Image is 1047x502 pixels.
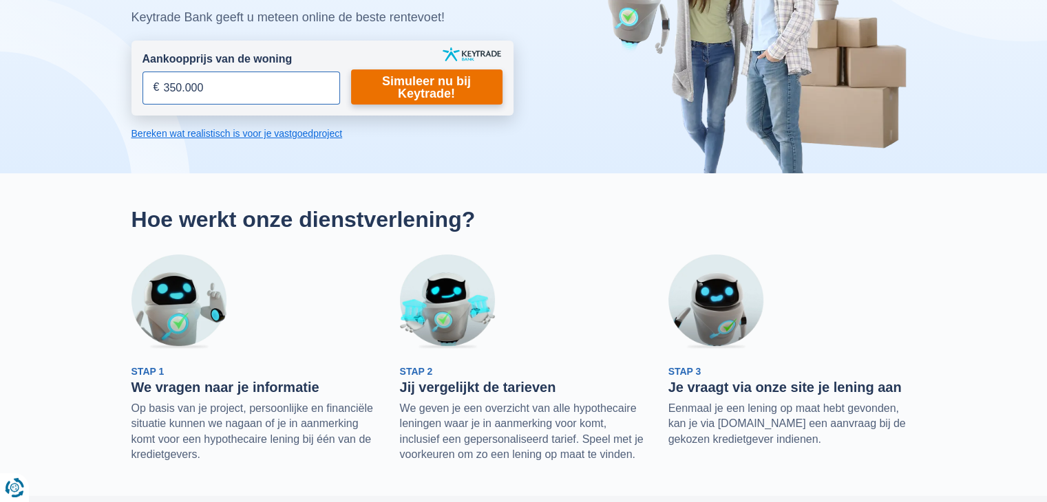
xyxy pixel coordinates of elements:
h3: Jij vergelijkt de tarieven [400,379,648,395]
a: Simuleer nu bij Keytrade! [351,69,503,105]
img: Stap 1 [131,254,226,349]
p: We geven je een overzicht van alle hypothecaire leningen waar je in aanmerking voor komt, inclusi... [400,401,648,463]
h2: Hoe werkt onze dienstverlening? [131,206,916,232]
p: Op basis van je project, persoonlijke en financiële situatie kunnen we nagaan of je in aanmerking... [131,401,379,463]
img: Stap 3 [668,254,763,349]
a: Bereken wat realistisch is voor je vastgoedproject [131,127,514,140]
h3: Je vraagt via onze site je lening aan [668,379,916,395]
img: Stap 2 [400,254,495,349]
span: Stap 1 [131,366,165,377]
p: Eenmaal je een lening op maat hebt gevonden, kan je via [DOMAIN_NAME] een aanvraag bij de gekozen... [668,401,916,447]
label: Aankoopprijs van de woning [142,52,293,67]
span: € [154,80,160,96]
div: Keytrade Bank geeft u meteen online de beste rentevoet! [131,8,581,27]
img: keytrade [443,47,501,61]
span: Stap 3 [668,366,701,377]
h3: We vragen naar je informatie [131,379,379,395]
span: Stap 2 [400,366,433,377]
